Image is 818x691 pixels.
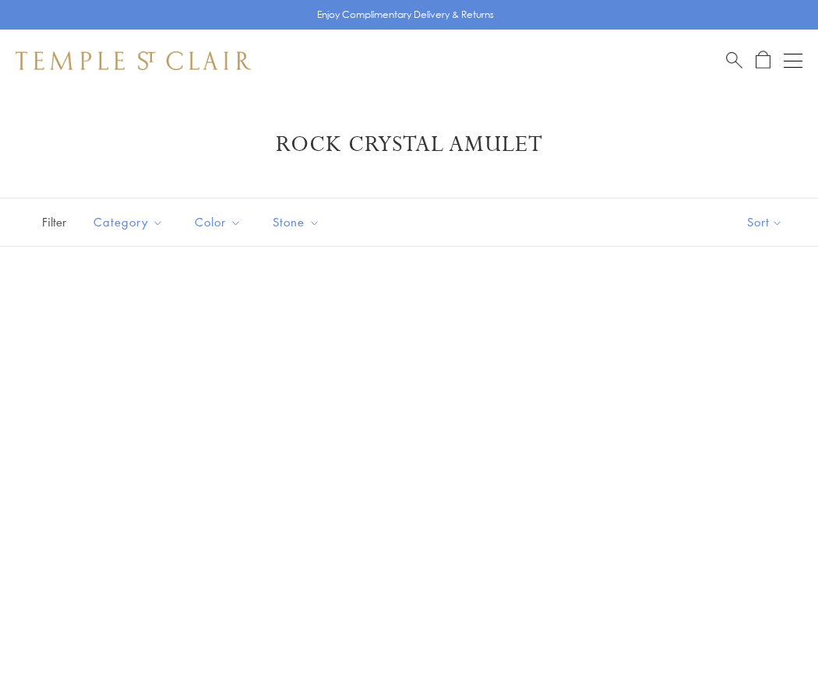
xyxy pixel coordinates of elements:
[265,212,332,232] span: Stone
[784,51,802,70] button: Open navigation
[183,205,253,240] button: Color
[16,51,251,70] img: Temple St. Clair
[261,205,332,240] button: Stone
[86,212,175,232] span: Category
[712,198,818,246] button: Show sort by
[317,7,494,23] p: Enjoy Complimentary Delivery & Returns
[39,131,779,159] h1: Rock Crystal Amulet
[187,212,253,232] span: Color
[82,205,175,240] button: Category
[756,51,770,70] a: Open Shopping Bag
[726,51,742,70] a: Search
